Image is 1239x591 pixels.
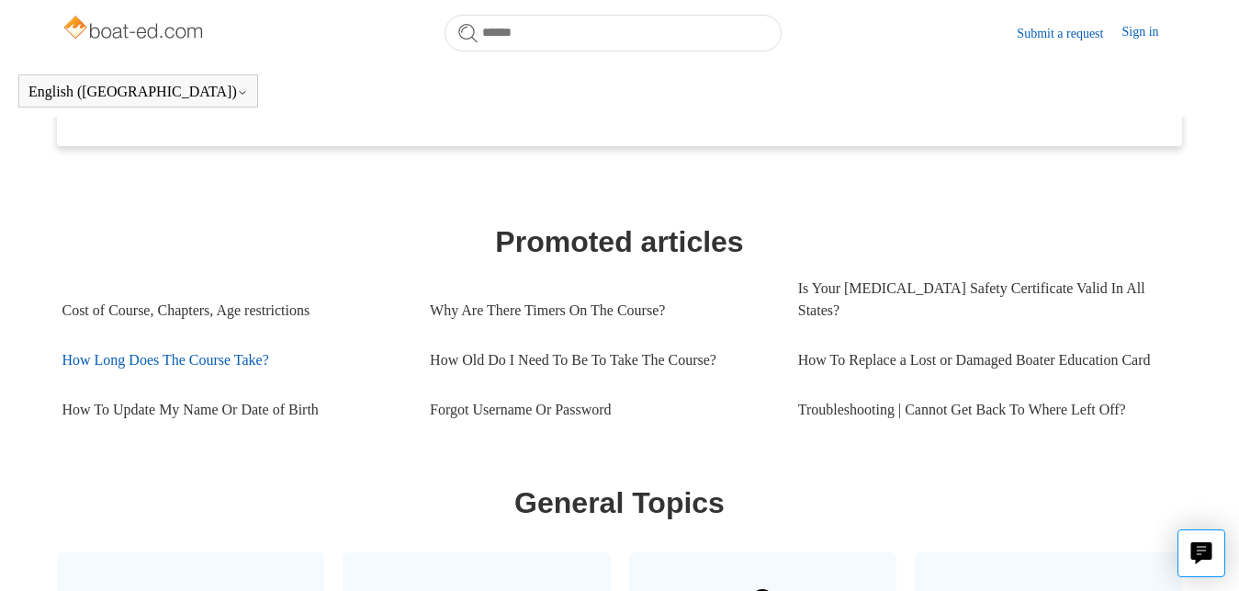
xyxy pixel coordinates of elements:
[445,15,782,51] input: Search
[62,11,208,48] img: Boat-Ed Help Center home page
[798,385,1166,435] a: Troubleshooting | Cannot Get Back To Where Left Off?
[1017,24,1121,43] a: Submit a request
[62,481,1177,525] h1: General Topics
[28,84,248,100] button: English ([GEOGRAPHIC_DATA])
[62,385,402,435] a: How To Update My Name Or Date of Birth
[62,220,1177,264] h1: Promoted articles
[798,264,1166,335] a: Is Your [MEDICAL_DATA] Safety Certificate Valid In All States?
[1121,22,1177,44] a: Sign in
[62,286,402,335] a: Cost of Course, Chapters, Age restrictions
[430,335,771,385] a: How Old Do I Need To Be To Take The Course?
[430,286,771,335] a: Why Are There Timers On The Course?
[1177,529,1225,577] button: Live chat
[798,335,1166,385] a: How To Replace a Lost or Damaged Boater Education Card
[430,385,771,435] a: Forgot Username Or Password
[62,335,402,385] a: How Long Does The Course Take?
